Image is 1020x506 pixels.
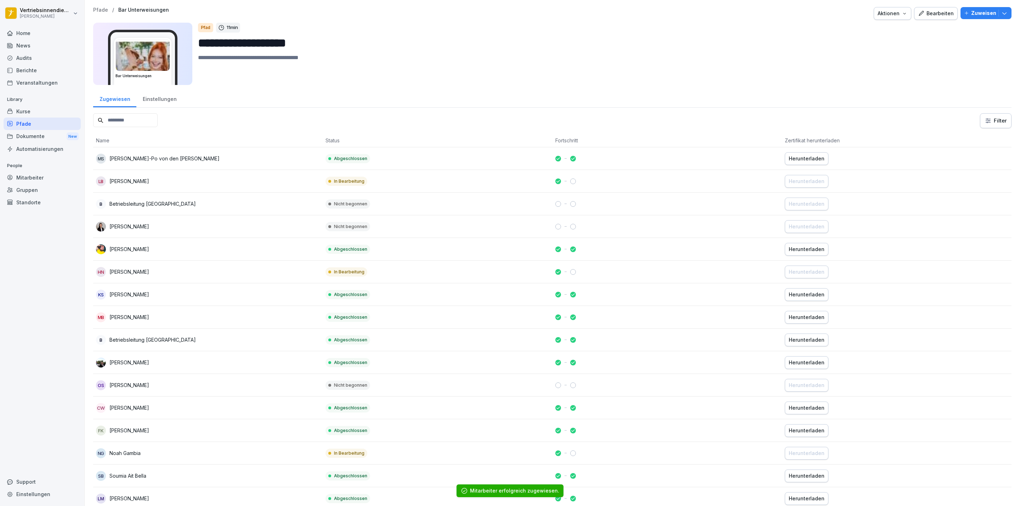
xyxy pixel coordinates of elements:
[785,311,828,324] button: Herunterladen
[96,176,106,186] div: LB
[96,403,106,413] div: CW
[789,291,824,299] div: Herunterladen
[334,269,364,275] p: In Bearbeitung
[878,10,907,17] div: Aktionen
[96,290,106,300] div: KS
[789,268,824,276] div: Herunterladen
[20,14,72,19] p: [PERSON_NAME]
[334,223,367,230] p: Nicht begonnen
[4,171,81,184] a: Mitarbeiter
[109,404,149,411] p: [PERSON_NAME]
[985,117,1007,124] div: Filter
[334,450,364,456] p: In Bearbeitung
[112,7,114,13] p: /
[20,7,72,13] p: Vertriebsinnendienst
[93,7,108,13] a: Pfade
[136,89,183,107] a: Einstellungen
[96,448,106,458] div: NG
[4,105,81,118] div: Kurse
[96,154,106,164] div: MS
[785,220,828,233] button: Herunterladen
[785,198,828,210] button: Herunterladen
[334,291,367,298] p: Abgeschlossen
[4,64,81,76] a: Berichte
[785,447,828,460] button: Herunterladen
[109,449,141,457] p: Noah Gambia
[785,470,828,482] button: Herunterladen
[109,291,149,298] p: [PERSON_NAME]
[115,73,170,79] h3: Bar Unterweisungen
[789,449,824,457] div: Herunterladen
[334,495,367,502] p: Abgeschlossen
[971,9,996,17] p: Zuweisen
[96,358,106,368] img: b9i8fk8cfvhc005rnjoc163i.png
[552,134,782,147] th: Fortschritt
[789,336,824,344] div: Herunterladen
[109,427,149,434] p: [PERSON_NAME]
[4,143,81,155] a: Automatisierungen
[789,223,824,231] div: Herunterladen
[334,359,367,366] p: Abgeschlossen
[789,245,824,253] div: Herunterladen
[334,337,367,343] p: Abgeschlossen
[782,134,1011,147] th: Zertifikat herunterladen
[789,472,824,480] div: Herunterladen
[96,267,106,277] div: HN
[334,178,364,184] p: In Bearbeitung
[96,380,106,390] div: OS
[109,381,149,389] p: [PERSON_NAME]
[785,492,828,505] button: Herunterladen
[789,404,824,412] div: Herunterladen
[785,334,828,346] button: Herunterladen
[334,427,367,434] p: Abgeschlossen
[334,155,367,162] p: Abgeschlossen
[109,177,149,185] p: [PERSON_NAME]
[323,134,552,147] th: Status
[109,495,149,502] p: [PERSON_NAME]
[4,39,81,52] a: News
[118,7,169,13] a: Bar Unterweisungen
[4,118,81,130] a: Pfade
[785,152,828,165] button: Herunterladen
[4,94,81,105] p: Library
[96,471,106,481] div: SB
[227,24,238,31] p: 11 min
[789,427,824,434] div: Herunterladen
[109,313,149,321] p: [PERSON_NAME]
[334,314,367,320] p: Abgeschlossen
[334,473,367,479] p: Abgeschlossen
[785,402,828,414] button: Herunterladen
[109,200,196,207] p: Betriebsleitung [GEOGRAPHIC_DATA]
[96,222,106,232] img: ydz6ubv4v3qh5d3g4xemmifb.png
[109,155,220,162] p: [PERSON_NAME]-Po von den [PERSON_NAME]
[96,426,106,436] div: FK
[4,488,81,500] div: Einstellungen
[789,359,824,366] div: Herunterladen
[4,130,81,143] div: Dokumente
[874,7,911,20] button: Aktionen
[960,7,1011,19] button: Zuweisen
[109,336,196,343] p: Betriebsleitung [GEOGRAPHIC_DATA]
[334,405,367,411] p: Abgeschlossen
[4,196,81,209] a: Standorte
[96,199,106,209] div: B
[109,359,149,366] p: [PERSON_NAME]
[4,184,81,196] a: Gruppen
[96,335,106,345] div: B
[4,27,81,39] a: Home
[96,312,106,322] div: MB
[109,223,149,230] p: [PERSON_NAME]
[789,495,824,502] div: Herunterladen
[789,381,824,389] div: Herunterladen
[109,268,149,275] p: [PERSON_NAME]
[4,76,81,89] div: Veranstaltungen
[93,89,136,107] div: Zugewiesen
[334,382,367,388] p: Nicht begonnen
[789,200,824,208] div: Herunterladen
